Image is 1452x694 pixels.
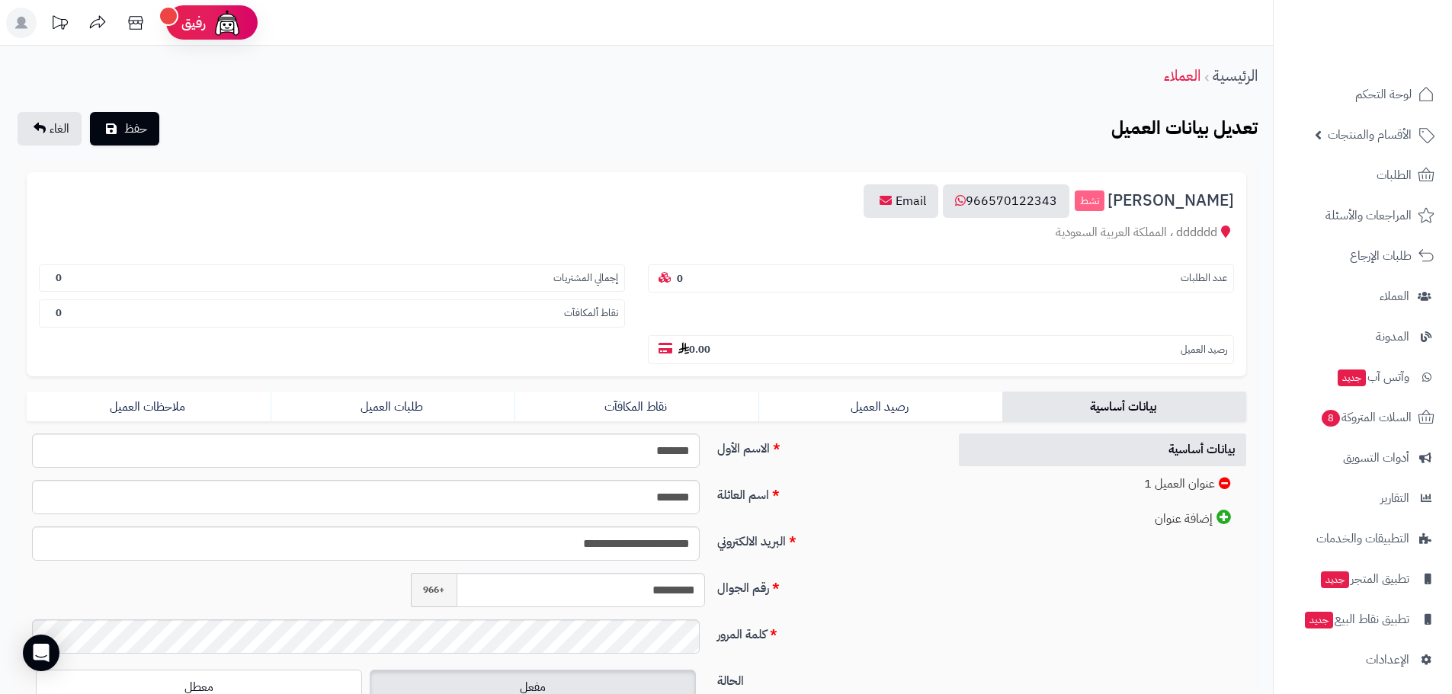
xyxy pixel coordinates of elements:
a: المدونة [1283,318,1443,355]
b: 0.00 [678,342,710,357]
a: تحديثات المنصة [40,8,79,42]
span: جديد [1321,571,1349,588]
label: الاسم الأول [711,433,941,458]
div: dddddd ، المملكة العربية السعودية [39,224,1234,241]
span: السلات المتروكة [1320,407,1412,428]
span: التطبيقات والخدمات [1316,528,1409,549]
span: جديد [1338,369,1366,386]
span: لوحة التحكم [1355,84,1412,105]
a: العملاء [1283,278,1443,315]
img: ai-face.png [212,8,242,38]
a: وآتس آبجديد [1283,359,1443,395]
b: تعديل بيانات العميل [1111,114,1258,142]
a: الإعدادات [1283,641,1443,678]
span: حفظ [124,120,147,138]
a: Email [864,184,938,218]
a: لوحة التحكم [1283,76,1443,113]
label: كلمة المرور [711,619,941,644]
label: اسم العائلة [711,480,941,504]
label: رقم الجوال [711,573,941,597]
a: تطبيق المتجرجديد [1283,561,1443,597]
span: +966 [411,573,457,607]
small: رصيد العميل [1181,343,1227,357]
span: الإعدادات [1366,649,1409,670]
span: الطلبات [1377,165,1412,186]
label: الحالة [711,666,941,690]
span: أدوات التسويق [1343,447,1409,469]
a: طلبات العميل [271,392,514,422]
a: أدوات التسويق [1283,440,1443,476]
a: العملاء [1164,64,1200,87]
label: البريد الالكتروني [711,526,941,551]
a: عنوان العميل 1 [959,468,1247,501]
span: رفيق [181,14,206,32]
span: جديد [1305,612,1333,628]
a: بيانات أساسية [1002,392,1246,422]
a: ملاحظات العميل [27,392,271,422]
span: الغاء [50,120,69,138]
small: عدد الطلبات [1181,271,1227,286]
img: logo-2.png [1348,41,1438,73]
span: التقارير [1380,488,1409,509]
a: المراجعات والأسئلة [1283,197,1443,234]
a: التطبيقات والخدمات [1283,520,1443,557]
small: نقاط ألمكافآت [564,306,618,321]
span: 8 [1322,410,1340,427]
span: المدونة [1376,326,1409,347]
b: 0 [56,270,62,285]
a: 966570122343 [943,184,1069,218]
span: المراجعات والأسئلة [1325,205,1412,226]
span: تطبيق نقاط البيع [1303,609,1409,630]
div: Open Intercom Messenger [23,635,59,671]
a: بيانات أساسية [959,433,1247,466]
b: 0 [677,271,683,286]
a: الغاء [18,112,82,146]
span: [PERSON_NAME] [1107,192,1234,209]
a: إضافة عنوان [959,502,1247,536]
a: تطبيق نقاط البيعجديد [1283,601,1443,638]
a: نقاط المكافآت [514,392,758,422]
a: الرئيسية [1213,64,1258,87]
b: 0 [56,305,62,320]
small: إجمالي المشتريات [553,271,618,286]
span: تطبيق المتجر [1319,568,1409,590]
span: وآتس آب [1336,366,1409,388]
span: الأقسام والمنتجات [1328,124,1412,146]
span: طلبات الإرجاع [1350,245,1412,267]
a: السلات المتروكة8 [1283,399,1443,436]
a: الطلبات [1283,157,1443,193]
small: نشط [1075,190,1104,212]
button: حفظ [90,112,159,146]
a: التقارير [1283,480,1443,517]
a: طلبات الإرجاع [1283,238,1443,274]
a: رصيد العميل [758,392,1002,422]
span: العملاء [1380,286,1409,307]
